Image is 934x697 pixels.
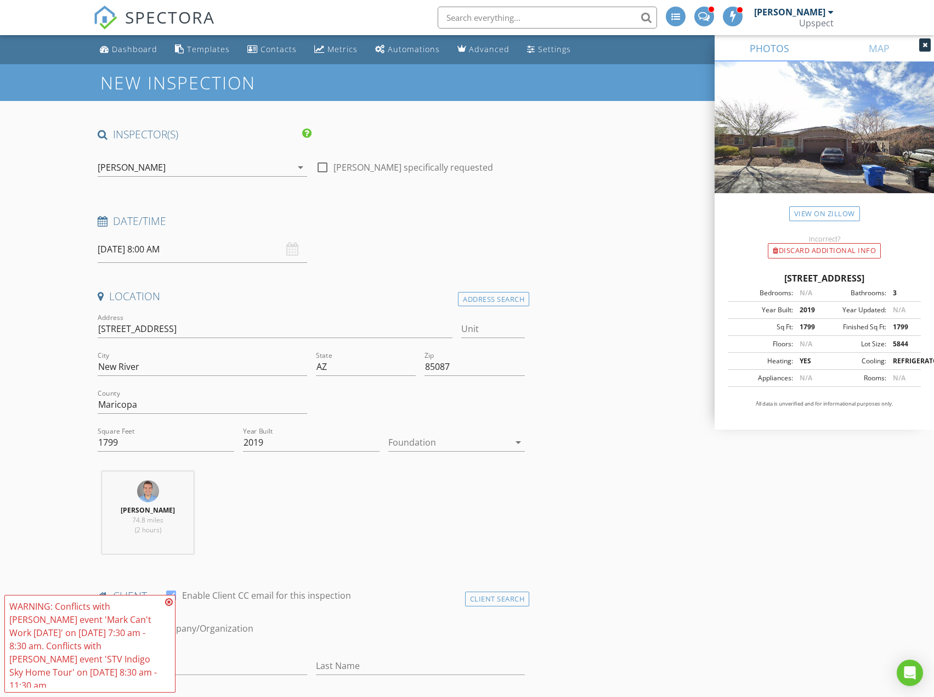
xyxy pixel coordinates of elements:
[731,322,793,332] div: Sq Ft:
[98,589,525,603] h4: client
[371,40,444,60] a: Automations (Advanced)
[98,127,311,142] h4: INSPECTOR(S)
[458,292,529,307] div: Address Search
[893,305,905,314] span: N/A
[112,44,157,54] div: Dashboard
[824,35,934,61] a: MAP
[715,61,934,220] img: streetview
[800,339,812,348] span: N/A
[728,400,921,408] p: All data is unverified and for informational purposes only.
[98,289,525,303] h4: Location
[135,525,161,535] span: (2 hours)
[768,243,881,258] div: Discard Additional info
[98,162,166,172] div: [PERSON_NAME]
[824,288,886,298] div: Bathrooms:
[824,339,886,349] div: Lot Size:
[438,7,657,29] input: Search everything...
[800,288,812,297] span: N/A
[121,505,175,515] strong: [PERSON_NAME]
[754,7,825,18] div: [PERSON_NAME]
[171,40,234,60] a: Templates
[793,305,824,315] div: 2019
[132,515,163,525] span: 74.8 miles
[886,356,918,366] div: REFRIGERATOR
[731,288,793,298] div: Bedrooms:
[728,272,921,285] div: [STREET_ADDRESS]
[333,162,493,173] label: [PERSON_NAME] specifically requested
[789,206,860,221] a: View on Zillow
[137,480,159,502] img: img_9543websq.png
[9,600,162,692] div: WARNING: Conflicts with [PERSON_NAME] event 'Mark Can't Work [DATE]' on [DATE] 7:30 am - 8:30 am....
[294,161,307,174] i: arrow_drop_down
[793,356,824,366] div: YES
[538,44,571,54] div: Settings
[897,660,923,686] div: Open Intercom Messenger
[469,44,510,54] div: Advanced
[187,44,230,54] div: Templates
[799,18,834,29] div: Upspect
[731,373,793,383] div: Appliances:
[125,5,215,29] span: SPECTORA
[465,592,530,606] div: Client Search
[886,339,918,349] div: 5844
[93,15,215,38] a: SPECTORA
[824,322,886,332] div: Finished Sq Ft:
[793,322,824,332] div: 1799
[893,373,905,383] span: N/A
[824,356,886,366] div: Cooling:
[327,44,358,54] div: Metrics
[800,373,812,383] span: N/A
[453,40,514,60] a: Advanced
[388,44,440,54] div: Automations
[261,44,297,54] div: Contacts
[243,40,301,60] a: Contacts
[715,234,934,243] div: Incorrect?
[182,590,351,601] label: Enable Client CC email for this inspection
[98,236,307,263] input: Select date
[115,623,253,634] label: Client is a Company/Organization
[886,288,918,298] div: 3
[512,436,525,449] i: arrow_drop_down
[731,339,793,349] div: Floors:
[95,40,162,60] a: Dashboard
[731,356,793,366] div: Heating:
[824,305,886,315] div: Year Updated:
[731,305,793,315] div: Year Built:
[310,40,362,60] a: Metrics
[93,5,117,30] img: The Best Home Inspection Software - Spectora
[886,322,918,332] div: 1799
[523,40,575,60] a: Settings
[715,35,824,61] a: PHOTOS
[824,373,886,383] div: Rooms:
[100,73,343,92] h1: New Inspection
[98,214,525,228] h4: Date/Time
